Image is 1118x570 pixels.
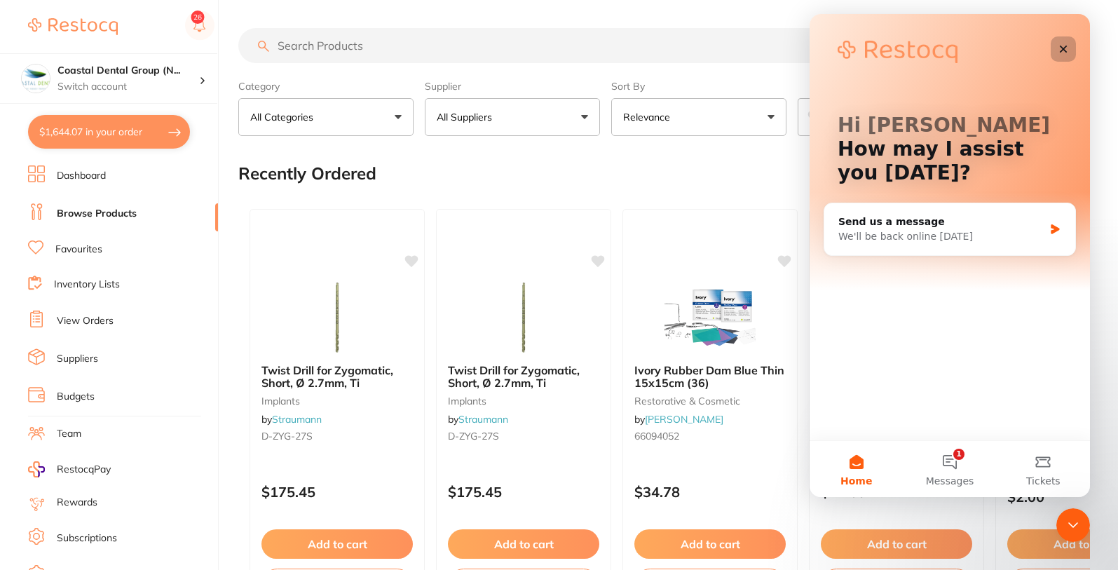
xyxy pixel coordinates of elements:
p: All Categories [250,110,319,124]
small: 66094052 [634,430,786,442]
small: restorative & cosmetic [634,395,786,407]
input: Search Products [238,28,920,63]
p: $175.45 [261,484,413,500]
label: Supplier [425,80,600,93]
a: Suppliers [57,352,98,366]
a: Inventory Lists [54,278,120,292]
img: Twist Drill for Zygomatic, Short, Ø 2.7mm, Ti [292,283,383,353]
a: [PERSON_NAME] [645,413,723,426]
p: $175.45 [448,484,599,500]
small: D-ZYG-27S [261,430,413,442]
a: Budgets [57,390,95,404]
button: Add to cart [448,529,599,559]
p: Switch account [57,80,199,94]
a: Favourites [55,243,102,257]
small: D-ZYG-27S [448,430,599,442]
span: by [448,413,508,426]
iframe: Intercom live chat [810,14,1090,497]
button: $1,644.07 in your order [28,115,190,149]
b: Twist Drill for Zygomatic, Short, Ø 2.7mm, Ti [261,364,413,390]
button: Add to cart [821,529,972,559]
span: by [634,413,723,426]
img: RestocqPay [28,461,45,477]
b: Twist Drill for Zygomatic, Short, Ø 2.7mm, Ti [448,364,599,390]
label: Sort By [611,80,786,93]
p: Relevance [623,110,676,124]
button: Add to cart [634,529,786,559]
img: Twist Drill for Zygomatic, Short, Ø 2.7mm, Ti [478,283,569,353]
iframe: Intercom live chat [1056,508,1090,542]
a: View Orders [57,314,114,328]
p: All Suppliers [437,110,498,124]
h4: Coastal Dental Group (Newcastle) [57,64,199,78]
img: Ivory Rubber Dam Blue Thin 15x15cm (36) [664,283,756,353]
span: RestocqPay [57,463,111,477]
a: Subscriptions [57,531,117,545]
p: $11.09 [821,484,972,500]
button: All Categories [238,98,414,136]
label: Category [238,80,414,93]
a: Browse Products [57,207,137,221]
small: implants [448,395,599,407]
b: Ivory Rubber Dam Blue Thin 15x15cm (36) [634,364,786,390]
p: $34.78 [634,484,786,500]
img: Restocq Logo [28,18,118,35]
span: by [261,413,322,426]
button: All Suppliers [425,98,600,136]
button: Relevance [611,98,786,136]
small: implants [261,395,413,407]
a: Straumann [458,413,508,426]
a: Restocq Logo [28,11,118,43]
img: Coastal Dental Group (Newcastle) [22,65,50,93]
button: Add to cart [261,529,413,559]
a: Rewards [57,496,97,510]
h2: Recently Ordered [238,164,376,184]
a: RestocqPay [28,461,111,477]
a: Dashboard [57,169,106,183]
a: Team [57,427,81,441]
a: Straumann [272,413,322,426]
